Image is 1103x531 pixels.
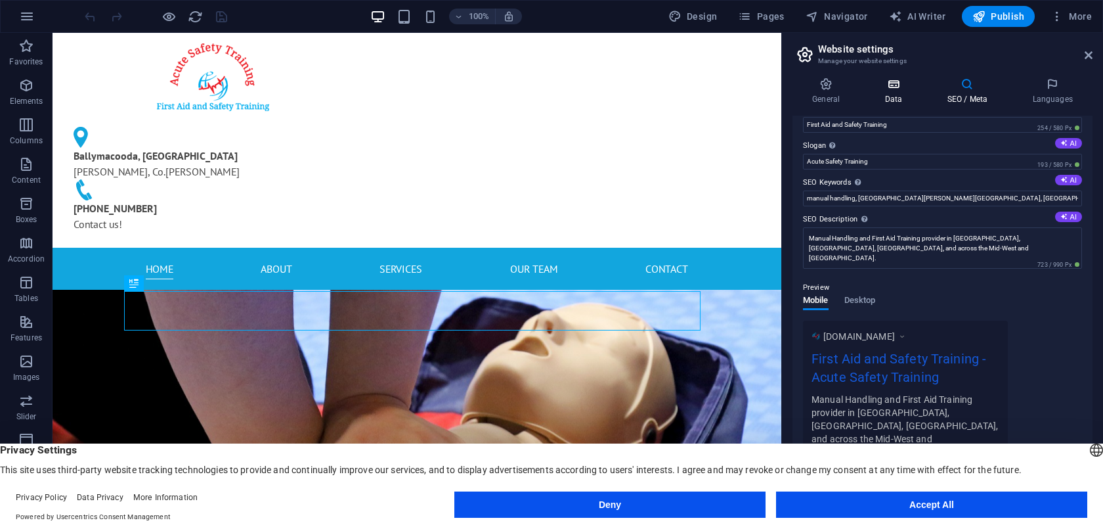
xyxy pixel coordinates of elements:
i: On resize automatically adjust zoom level to fit chosen device. [503,11,515,22]
h2: Website settings [818,43,1092,55]
span: Publish [972,10,1024,23]
p: Content [12,175,41,185]
p: Preview [803,280,829,296]
div: Manual Handling and First Aid Training provider in [GEOGRAPHIC_DATA], [GEOGRAPHIC_DATA], [GEOGRAP... [811,392,999,459]
div: Design (Ctrl+Alt+Y) [663,6,723,27]
p: Tables [14,293,38,304]
p: Images [13,372,40,382]
span: 254 / 580 Px [1035,124,1082,133]
label: SEO Description [803,212,1082,227]
h4: General [792,78,865,105]
p: Columns [10,135,43,146]
div: First Aid and Safety Training - Acute Safety Training [811,349,999,393]
p: Slider [16,411,37,422]
img: acutesaf22-Ewshyjk3yIXDwhtEgDob7Q.png [811,332,820,340]
h4: Data [865,78,927,105]
p: Accordion [8,254,45,264]
h6: 100% [469,9,490,24]
p: Elements [10,96,43,106]
button: Slogan [1055,138,1082,149]
button: AI Writer [884,6,951,27]
span: Mobile [803,292,829,311]
button: reload [187,9,203,24]
button: SEO Keywords [1055,175,1082,185]
p: Boxes [16,214,37,225]
h4: Languages [1012,78,1092,105]
label: SEO Keywords [803,175,1082,191]
span: More [1050,10,1092,23]
button: More [1045,6,1097,27]
button: Design [663,6,723,27]
span: [DOMAIN_NAME] [823,330,895,343]
button: 100% [449,9,496,24]
button: Publish [962,6,1035,27]
button: SEO Description [1055,212,1082,222]
div: Preview [803,296,875,321]
button: Navigator [800,6,873,27]
h3: Manage your website settings [818,55,1066,67]
p: Features [11,333,42,343]
span: 193 / 580 Px [1035,160,1082,170]
span: Pages [738,10,784,23]
span: Desktop [844,292,876,311]
span: Navigator [806,10,868,23]
label: Slogan [803,138,1082,154]
span: 723 / 990 Px [1035,260,1082,269]
span: AI Writer [889,10,946,23]
h4: SEO / Meta [927,78,1012,105]
button: Pages [733,6,789,27]
button: Click here to leave preview mode and continue editing [161,9,177,24]
input: Slogan... [803,154,1082,170]
i: Reload page [188,9,203,24]
p: Favorites [9,57,43,67]
span: Design [668,10,718,23]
